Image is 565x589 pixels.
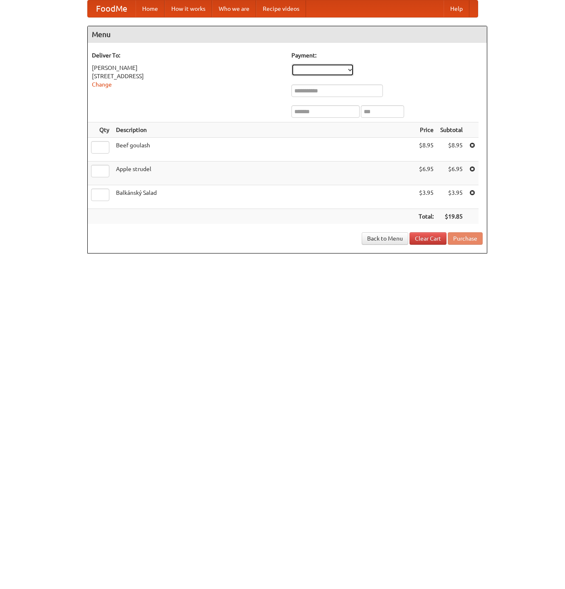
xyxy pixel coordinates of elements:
a: Recipe videos [256,0,306,17]
h5: Deliver To: [92,51,283,60]
td: $3.95 [415,185,437,209]
td: Apple strudel [113,162,415,185]
div: [PERSON_NAME] [92,64,283,72]
a: FoodMe [88,0,136,17]
th: Subtotal [437,122,466,138]
a: How it works [165,0,212,17]
td: $8.95 [437,138,466,162]
button: Purchase [448,232,483,245]
a: Back to Menu [362,232,408,245]
h5: Payment: [291,51,483,60]
td: $8.95 [415,138,437,162]
a: Change [92,81,112,88]
td: $6.95 [415,162,437,185]
th: Total: [415,209,437,224]
div: [STREET_ADDRESS] [92,72,283,80]
th: $19.85 [437,209,466,224]
th: Qty [88,122,113,138]
a: Help [444,0,469,17]
th: Description [113,122,415,138]
a: Who we are [212,0,256,17]
td: $6.95 [437,162,466,185]
td: Beef goulash [113,138,415,162]
td: $3.95 [437,185,466,209]
a: Clear Cart [410,232,447,245]
td: Balkánský Salad [113,185,415,209]
h4: Menu [88,26,487,43]
a: Home [136,0,165,17]
th: Price [415,122,437,138]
